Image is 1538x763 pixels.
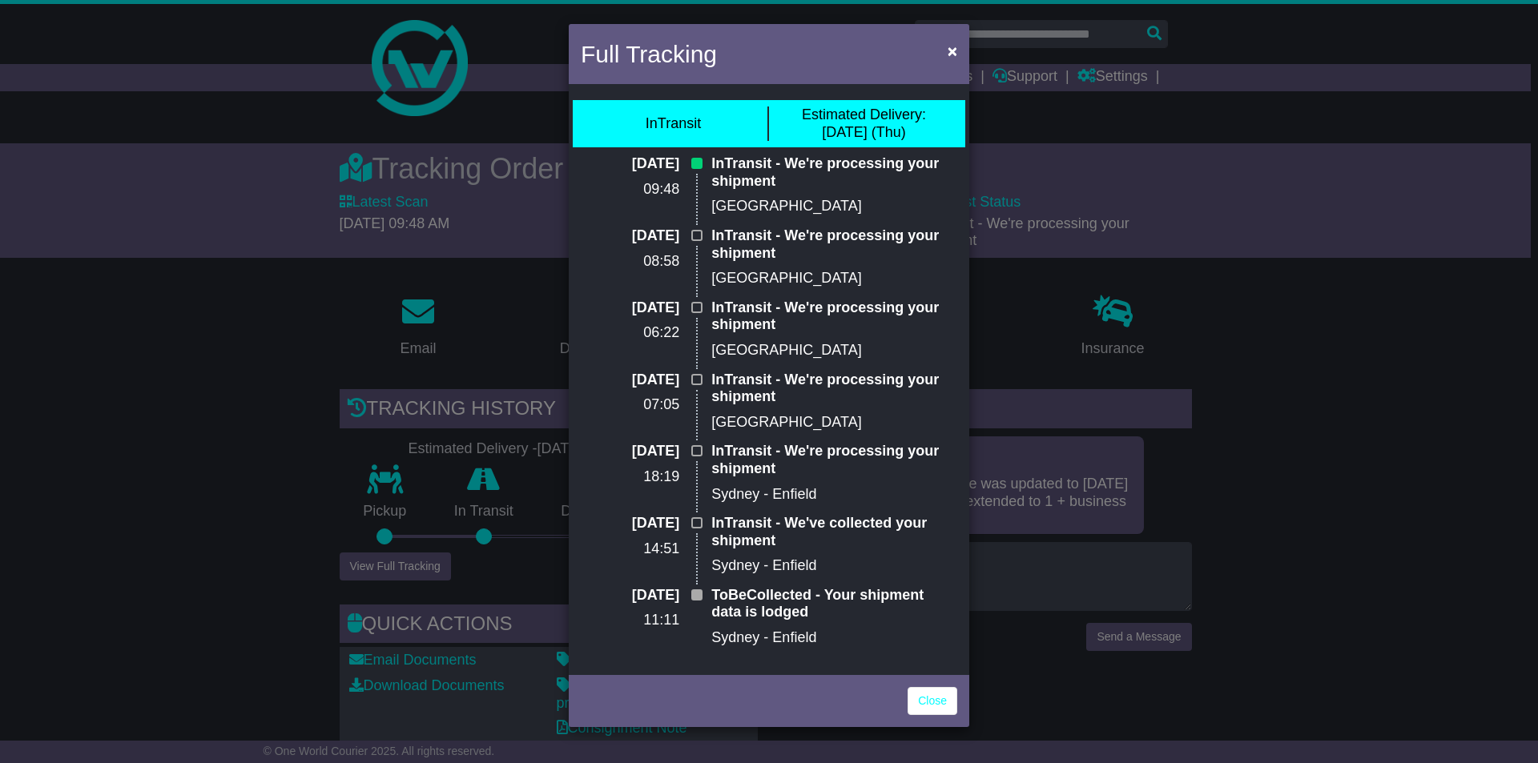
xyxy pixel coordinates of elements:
[948,42,957,60] span: ×
[711,443,957,477] p: InTransit - We're processing your shipment
[711,270,957,287] p: [GEOGRAPHIC_DATA]
[581,468,679,486] p: 18:19
[711,414,957,432] p: [GEOGRAPHIC_DATA]
[711,227,957,262] p: InTransit - We're processing your shipment
[802,106,926,122] span: Estimated Delivery:
[581,587,679,604] p: [DATE]
[711,629,957,647] p: Sydney - Enfield
[711,486,957,504] p: Sydney - Enfield
[581,181,679,199] p: 09:48
[581,371,679,389] p: [DATE]
[581,155,679,173] p: [DATE]
[711,371,957,406] p: InTransit - We're processing your shipment
[940,34,965,67] button: Close
[711,557,957,575] p: Sydney - Enfield
[581,540,679,558] p: 14:51
[581,299,679,317] p: [DATE]
[581,253,679,271] p: 08:58
[711,587,957,621] p: ToBeCollected - Your shipment data is lodged
[711,155,957,190] p: InTransit - We're processing your shipment
[581,36,717,72] h4: Full Tracking
[711,515,957,549] p: InTransit - We've collected your shipment
[802,106,926,141] div: [DATE] (Thu)
[581,515,679,532] p: [DATE]
[581,324,679,342] p: 06:22
[581,612,679,629] p: 11:11
[581,227,679,245] p: [DATE]
[646,115,701,133] div: InTransit
[711,342,957,359] p: [GEOGRAPHIC_DATA]
[908,687,957,715] a: Close
[581,396,679,414] p: 07:05
[581,443,679,460] p: [DATE]
[711,299,957,334] p: InTransit - We're processing your shipment
[711,198,957,215] p: [GEOGRAPHIC_DATA]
